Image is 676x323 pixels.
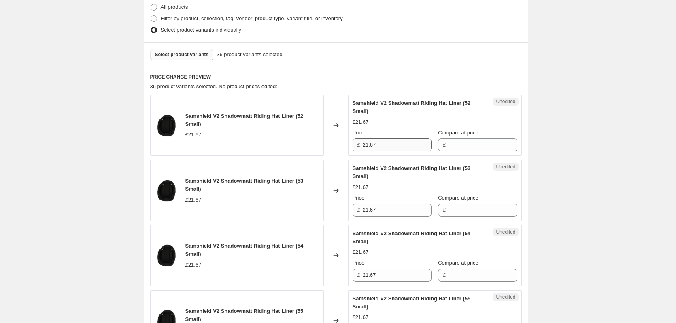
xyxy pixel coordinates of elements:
[161,4,188,10] span: All products
[185,243,304,257] span: Samshield V2 Shadowmatt Riding Hat Liner (54 Small)
[357,207,360,213] span: £
[353,295,471,310] span: Samshield V2 Shadowmatt Riding Hat Liner (55 Small)
[443,272,446,278] span: £
[496,164,515,170] span: Unedited
[438,130,478,136] span: Compare at price
[438,260,478,266] span: Compare at price
[353,100,471,114] span: Samshield V2 Shadowmatt Riding Hat Liner (52 Small)
[217,51,283,59] span: 36 product variants selected
[353,130,365,136] span: Price
[161,15,343,21] span: Filter by product, collection, tag, vendor, product type, variant title, or inventory
[185,261,202,269] div: £21.67
[150,83,277,89] span: 36 product variants selected. No product prices edited:
[438,195,478,201] span: Compare at price
[155,113,179,138] img: V2-Shadowmatt-Liner-1_80x.jpg
[155,178,179,203] img: V2-Shadowmatt-Liner-1_80x.jpg
[496,229,515,235] span: Unedited
[496,294,515,300] span: Unedited
[185,113,304,127] span: Samshield V2 Shadowmatt Riding Hat Liner (52 Small)
[155,51,209,58] span: Select product variants
[150,49,214,60] button: Select product variants
[353,313,369,321] div: £21.67
[161,27,241,33] span: Select product variants individually
[185,308,304,322] span: Samshield V2 Shadowmatt Riding Hat Liner (55 Small)
[185,131,202,139] div: £21.67
[357,142,360,148] span: £
[353,183,369,191] div: £21.67
[353,230,471,244] span: Samshield V2 Shadowmatt Riding Hat Liner (54 Small)
[357,272,360,278] span: £
[496,98,515,105] span: Unedited
[353,248,369,256] div: £21.67
[150,74,522,80] h6: PRICE CHANGE PREVIEW
[353,195,365,201] span: Price
[185,178,304,192] span: Samshield V2 Shadowmatt Riding Hat Liner (53 Small)
[353,118,369,126] div: £21.67
[443,207,446,213] span: £
[443,142,446,148] span: £
[155,243,179,268] img: V2-Shadowmatt-Liner-1_80x.jpg
[353,260,365,266] span: Price
[185,196,202,204] div: £21.67
[353,165,471,179] span: Samshield V2 Shadowmatt Riding Hat Liner (53 Small)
